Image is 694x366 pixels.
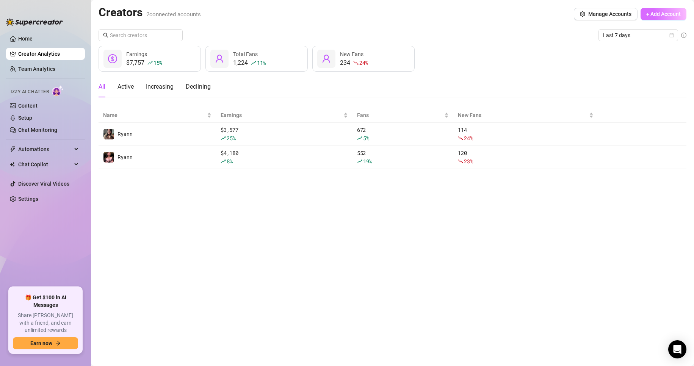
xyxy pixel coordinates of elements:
span: 25 % [227,135,235,142]
span: rise [147,60,153,66]
span: + Add Account [646,11,681,17]
div: $ 4,180 [221,149,348,166]
input: Search creators [110,31,172,39]
a: Chat Monitoring [18,127,57,133]
span: 24 % [464,135,473,142]
th: Fans [352,108,453,123]
span: user [322,54,331,63]
span: Name [103,111,205,119]
span: rise [357,136,362,141]
a: Creator Analytics [18,48,79,60]
h2: Creators [99,5,201,20]
img: Chat Copilot [10,162,15,167]
th: Earnings [216,108,352,123]
div: 672 [357,126,449,142]
img: AI Chatter [52,85,64,96]
a: Home [18,36,33,42]
span: fall [458,136,463,141]
div: Active [117,82,134,91]
a: Discover Viral Videos [18,181,69,187]
div: 552 [357,149,449,166]
span: 24 % [359,59,368,66]
img: Ryann [103,129,114,139]
span: user [215,54,224,63]
span: fall [458,159,463,164]
span: Chat Copilot [18,158,72,170]
span: arrow-right [55,341,61,346]
span: 19 % [363,158,372,165]
span: info-circle [681,33,686,38]
th: New Fans [453,108,598,123]
a: Team Analytics [18,66,55,72]
div: 1,224 [233,58,266,67]
span: dollar-circle [108,54,117,63]
div: 120 [458,149,594,166]
span: Ryann [117,154,133,160]
a: Setup [18,115,32,121]
span: Last 7 days [603,30,674,41]
div: $ 3,577 [221,126,348,142]
span: Earn now [30,340,52,346]
span: 15 % [154,59,162,66]
a: Content [18,103,38,109]
div: 114 [458,126,594,142]
button: Manage Accounts [574,8,638,20]
img: logo-BBDzfeDw.svg [6,18,63,26]
div: Declining [186,82,211,91]
span: Automations [18,143,72,155]
span: thunderbolt [10,146,16,152]
span: calendar [669,33,674,38]
span: rise [221,136,226,141]
button: Earn nowarrow-right [13,337,78,349]
span: 5 % [363,135,369,142]
span: Share [PERSON_NAME] with a friend, and earn unlimited rewards [13,312,78,334]
span: New Fans [458,111,587,119]
span: rise [251,60,256,66]
div: Increasing [146,82,174,91]
span: fall [353,60,359,66]
span: 🎁 Get $100 in AI Messages [13,294,78,309]
div: $7,757 [126,58,162,67]
th: Name [99,108,216,123]
span: Earnings [126,51,147,57]
span: Izzy AI Chatter [11,88,49,95]
span: rise [221,159,226,164]
span: 11 % [257,59,266,66]
span: New Fans [340,51,363,57]
span: Total Fans [233,51,258,57]
img: Ryann [103,152,114,163]
span: Manage Accounts [588,11,631,17]
button: + Add Account [641,8,686,20]
a: Settings [18,196,38,202]
span: 2 connected accounts [146,11,201,18]
span: rise [357,159,362,164]
div: Open Intercom Messenger [668,340,686,358]
span: Ryann [117,131,133,137]
span: Earnings [221,111,342,119]
span: Fans [357,111,443,119]
span: 23 % [464,158,473,165]
div: All [99,82,105,91]
span: setting [580,11,585,17]
span: 8 % [227,158,232,165]
span: search [103,33,108,38]
div: 234 [340,58,368,67]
